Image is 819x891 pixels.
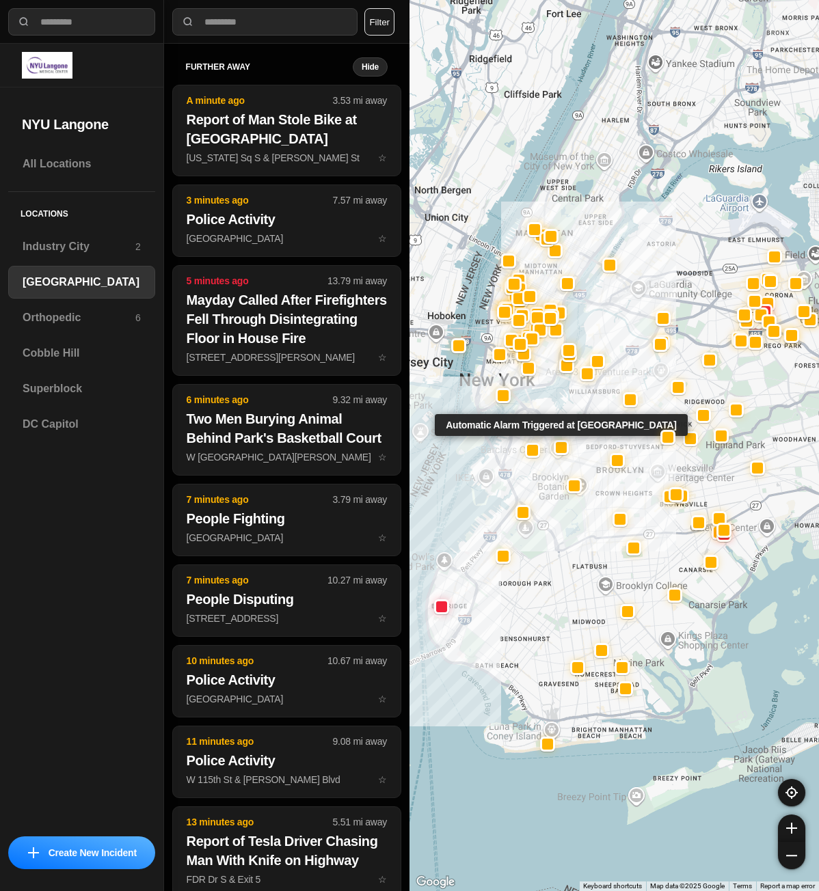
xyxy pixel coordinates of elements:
[378,774,387,785] span: star
[378,613,387,624] span: star
[187,590,387,609] h2: People Disputing
[23,310,135,326] h3: Orthopedic
[187,94,333,107] p: A minute ago
[187,773,387,786] p: W 115th St & [PERSON_NAME] Blvd
[172,693,401,704] a: 10 minutes ago10.67 mi awayPolice Activity[GEOGRAPHIC_DATA]star
[187,751,387,770] h2: Police Activity
[760,882,815,890] a: Report a map error
[333,193,387,207] p: 7.57 mi away
[172,532,401,543] a: 7 minutes ago3.79 mi awayPeople Fighting[GEOGRAPHIC_DATA]star
[135,240,141,253] p: 2
[333,94,387,107] p: 3.53 mi away
[17,15,31,29] img: search
[172,612,401,624] a: 7 minutes ago10.27 mi awayPeople Disputing[STREET_ADDRESS]star
[187,351,387,364] p: [STREET_ADDRESS][PERSON_NAME]
[378,452,387,463] span: star
[28,847,39,858] img: icon
[172,152,401,163] a: A minute ago3.53 mi awayReport of Man Stole Bike at [GEOGRAPHIC_DATA][US_STATE] Sq S & [PERSON_NA...
[181,15,195,29] img: search
[187,692,387,706] p: [GEOGRAPHIC_DATA]
[8,230,155,263] a: Industry City2
[786,850,797,861] img: zoom-out
[172,726,401,798] button: 11 minutes ago9.08 mi awayPolice ActivityW 115th St & [PERSON_NAME] Blvdstar
[172,265,401,376] button: 5 minutes ago13.79 mi awayMayday Called After Firefighters Fell Through Disintegrating Floor in H...
[187,493,333,506] p: 7 minutes ago
[135,311,141,325] p: 6
[8,408,155,441] a: DC Capitol
[172,232,401,244] a: 3 minutes ago7.57 mi awayPolice Activity[GEOGRAPHIC_DATA]star
[187,873,387,886] p: FDR Dr S & Exit 5
[172,484,401,556] button: 7 minutes ago3.79 mi awayPeople Fighting[GEOGRAPHIC_DATA]star
[378,694,387,704] span: star
[172,645,401,717] button: 10 minutes ago10.67 mi awayPolice Activity[GEOGRAPHIC_DATA]star
[187,151,387,165] p: [US_STATE] Sq S & [PERSON_NAME] St
[187,531,387,545] p: [GEOGRAPHIC_DATA]
[23,238,135,255] h3: Industry City
[172,85,401,176] button: A minute ago3.53 mi awayReport of Man Stole Bike at [GEOGRAPHIC_DATA][US_STATE] Sq S & [PERSON_NA...
[778,814,805,842] button: zoom-in
[187,670,387,689] h2: Police Activity
[49,846,137,860] p: Create New Incident
[8,148,155,180] a: All Locations
[8,337,155,370] a: Cobble Hill
[187,110,387,148] h2: Report of Man Stole Bike at [GEOGRAPHIC_DATA]
[378,352,387,363] span: star
[23,345,141,361] h3: Cobble Hill
[22,52,72,79] img: logo
[778,779,805,806] button: recenter
[378,152,387,163] span: star
[8,192,155,230] h5: Locations
[353,57,388,77] button: Hide
[187,612,387,625] p: [STREET_ADDRESS]
[435,414,688,436] div: Automatic Alarm Triggered at [GEOGRAPHIC_DATA]
[327,573,387,587] p: 10.27 mi away
[187,210,387,229] h2: Police Activity
[22,115,142,134] h2: NYU Langone
[187,274,327,288] p: 5 minutes ago
[172,184,401,257] button: 3 minutes ago7.57 mi awayPolice Activity[GEOGRAPHIC_DATA]star
[733,882,752,890] a: Terms (opens in new tab)
[327,654,387,668] p: 10.67 mi away
[413,873,458,891] a: Open this area in Google Maps (opens a new window)
[8,266,155,299] a: [GEOGRAPHIC_DATA]
[187,290,387,348] h2: Mayday Called After Firefighters Fell Through Disintegrating Floor in House Fire
[327,274,387,288] p: 13.79 mi away
[187,735,333,748] p: 11 minutes ago
[187,815,333,829] p: 13 minutes ago
[778,842,805,869] button: zoom-out
[378,233,387,244] span: star
[187,509,387,528] h2: People Fighting
[413,873,458,891] img: Google
[8,372,155,405] a: Superblock
[378,532,387,543] span: star
[333,735,387,748] p: 9.08 mi away
[23,416,141,433] h3: DC Capitol
[172,351,401,363] a: 5 minutes ago13.79 mi awayMayday Called After Firefighters Fell Through Disintegrating Floor in H...
[187,450,387,464] p: W [GEOGRAPHIC_DATA][PERSON_NAME]
[187,409,387,448] h2: Two Men Burying Animal Behind Park's Basketball Court
[23,381,141,397] h3: Superblock
[650,882,725,890] span: Map data ©2025 Google
[8,301,155,334] a: Orthopedic6
[187,832,387,870] h2: Report of Tesla Driver Chasing Man With Knife on Highway
[786,823,797,834] img: zoom-in
[172,773,401,785] a: 11 minutes ago9.08 mi awayPolice ActivityW 115th St & [PERSON_NAME] Blvdstar
[172,873,401,885] a: 13 minutes ago5.51 mi awayReport of Tesla Driver Chasing Man With Knife on HighwayFDR Dr S & Exit...
[172,451,401,463] a: 6 minutes ago9.32 mi awayTwo Men Burying Animal Behind Park's Basketball CourtW [GEOGRAPHIC_DATA]...
[23,156,141,172] h3: All Locations
[187,393,333,407] p: 6 minutes ago
[333,393,387,407] p: 9.32 mi away
[786,786,798,799] img: recenter
[364,8,394,36] button: Filter
[23,274,141,290] h3: [GEOGRAPHIC_DATA]
[333,493,387,506] p: 3.79 mi away
[187,193,333,207] p: 3 minutes ago
[583,881,642,891] button: Keyboard shortcuts
[172,564,401,637] button: 7 minutes ago10.27 mi awayPeople Disputing[STREET_ADDRESS]star
[172,384,401,476] button: 6 minutes ago9.32 mi awayTwo Men Burying Animal Behind Park's Basketball CourtW [GEOGRAPHIC_DATA]...
[553,440,568,455] button: Automatic Alarm Triggered at [GEOGRAPHIC_DATA]
[378,874,387,885] span: star
[186,61,353,72] h5: further away
[8,836,155,869] button: iconCreate New Incident
[362,61,379,72] small: Hide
